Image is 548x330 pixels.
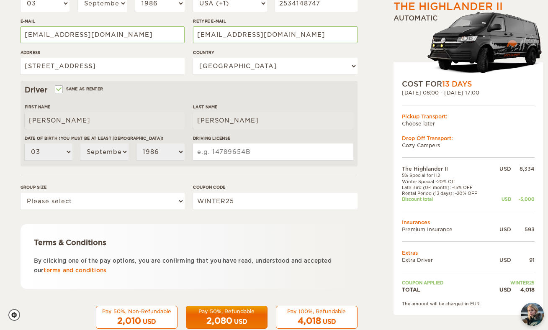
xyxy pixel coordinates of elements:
[402,301,535,307] div: The amount will be charged in EUR
[402,165,492,172] td: The Highlander II
[56,87,61,93] input: Same as renter
[402,196,492,202] td: Discount total
[117,316,141,326] span: 2,010
[25,104,185,110] label: First Name
[402,280,492,286] td: Coupon applied
[193,135,353,141] label: Driving License
[442,80,472,88] span: 13 Days
[186,306,268,329] button: Pay 50%, Refundable 2,080 USD
[323,317,336,326] div: USD
[34,256,344,276] p: By clicking one of the pay options, you are confirming that you have read, understood and accepte...
[402,179,492,184] td: Winter Special -20% Off
[492,196,511,202] div: USD
[511,196,535,202] div: -5,000
[44,267,106,274] a: terms and conditions
[276,306,358,329] button: Pay 100%, Refundable 4,018 USD
[21,49,185,56] label: Address
[206,316,232,326] span: 2,080
[511,256,535,263] div: 91
[193,112,353,129] input: e.g. Smith
[101,308,172,315] div: Pay 50%, Non-Refundable
[394,14,543,79] div: Automatic
[521,303,544,326] img: Freyja at Cozy Campers
[402,184,492,190] td: Late Bird (0-1 month): -15% OFF
[402,79,535,89] div: COST FOR
[25,85,353,95] div: Driver
[402,113,535,120] div: Pickup Transport:
[492,286,511,293] div: USD
[34,238,344,248] div: Terms & Conditions
[511,286,535,293] div: 4,018
[402,256,492,263] td: Extra Driver
[402,120,535,127] td: Choose later
[521,303,544,326] button: chat-button
[193,18,357,24] label: Retype E-mail
[193,143,353,160] input: e.g. 14789654B
[25,112,185,129] input: e.g. William
[193,26,357,43] input: e.g. example@example.com
[234,317,247,326] div: USD
[143,317,156,326] div: USD
[191,308,262,315] div: Pay 50%, Refundable
[427,7,543,79] img: stor-langur-223.png
[492,280,535,286] td: WINTER25
[56,85,103,93] label: Same as renter
[492,256,511,263] div: USD
[96,306,178,329] button: Pay 50%, Non-Refundable 2,010 USD
[492,165,511,172] div: USD
[402,190,492,196] td: Rental Period (13 days): -20% OFF
[281,308,352,315] div: Pay 100%, Refundable
[298,316,321,326] span: 4,018
[402,142,535,149] td: Cozy Campers
[21,58,185,74] input: e.g. Street, City, Zip Code
[492,226,511,233] div: USD
[402,249,535,256] td: Extras
[511,165,535,172] div: 8,334
[8,309,26,321] a: Cookie settings
[511,226,535,233] div: 593
[21,26,185,43] input: e.g. example@example.com
[402,286,492,293] td: TOTAL
[402,172,492,178] td: 5% Special for H2
[25,135,185,141] label: Date of birth (You must be at least [DEMOGRAPHIC_DATA])
[402,135,535,142] div: Drop Off Transport:
[193,184,357,190] label: Coupon code
[402,89,535,96] div: [DATE] 08:00 - [DATE] 17:00
[21,18,185,24] label: E-mail
[402,226,492,233] td: Premium Insurance
[193,49,357,56] label: Country
[21,184,185,190] label: Group size
[402,219,535,226] td: Insurances
[193,104,353,110] label: Last Name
